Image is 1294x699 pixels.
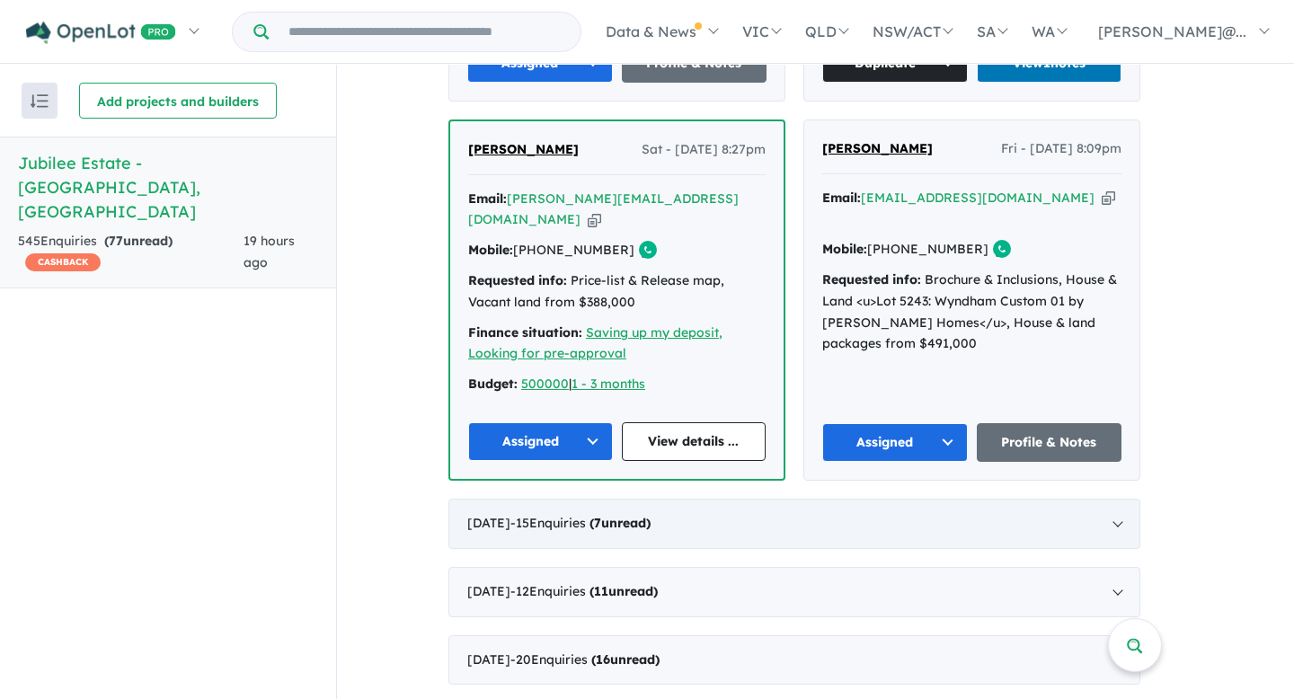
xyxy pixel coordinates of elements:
button: Copy [1102,189,1115,208]
strong: Requested info: [822,271,921,288]
a: 1 - 3 months [572,376,645,392]
div: Price-list & Release map, Vacant land from $388,000 [468,270,766,314]
span: 77 [109,233,123,249]
strong: Requested info: [468,272,567,288]
strong: Finance situation: [468,324,582,341]
a: Profile & Notes [977,423,1122,462]
a: 500000 [521,376,569,392]
div: [DATE] [448,567,1140,617]
span: 16 [596,651,610,668]
button: Add projects and builders [79,83,277,119]
strong: ( unread) [589,515,651,531]
span: 19 hours ago [244,233,295,270]
div: | [468,374,766,395]
span: Sat - [DATE] 8:27pm [642,139,766,161]
a: [PERSON_NAME] [822,138,933,160]
a: [PERSON_NAME][EMAIL_ADDRESS][DOMAIN_NAME] [468,190,739,228]
button: Copy [588,210,601,229]
strong: Email: [468,190,507,207]
h5: Jubilee Estate - [GEOGRAPHIC_DATA] , [GEOGRAPHIC_DATA] [18,151,318,224]
a: [PERSON_NAME] [468,139,579,161]
a: [PHONE_NUMBER] [867,241,988,257]
strong: ( unread) [104,233,173,249]
span: [PERSON_NAME]@... [1098,22,1246,40]
div: [DATE] [448,635,1140,686]
a: Saving up my deposit, Looking for pre-approval [468,324,722,362]
div: 545 Enquir ies [18,231,244,274]
button: Assigned [468,422,613,461]
a: View details ... [622,422,767,461]
span: [PERSON_NAME] [822,140,933,156]
strong: ( unread) [589,583,658,599]
div: [DATE] [448,499,1140,549]
strong: Mobile: [822,241,867,257]
span: Fri - [DATE] 8:09pm [1001,138,1121,160]
img: sort.svg [31,94,49,108]
span: - 20 Enquir ies [510,651,660,668]
span: - 15 Enquir ies [510,515,651,531]
input: Try estate name, suburb, builder or developer [272,13,577,51]
strong: Mobile: [468,242,513,258]
a: [EMAIL_ADDRESS][DOMAIN_NAME] [861,190,1095,206]
span: 11 [594,583,608,599]
img: Openlot PRO Logo White [26,22,176,44]
a: [PHONE_NUMBER] [513,242,634,258]
strong: Budget: [468,376,518,392]
span: CASHBACK [25,253,101,271]
span: - 12 Enquir ies [510,583,658,599]
div: Brochure & Inclusions, House & Land <u>Lot 5243: Wyndham Custom 01 by [PERSON_NAME] Homes</u>, Ho... [822,270,1121,355]
span: [PERSON_NAME] [468,141,579,157]
button: Assigned [822,423,968,462]
strong: Email: [822,190,861,206]
strong: ( unread) [591,651,660,668]
span: 7 [594,515,601,531]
